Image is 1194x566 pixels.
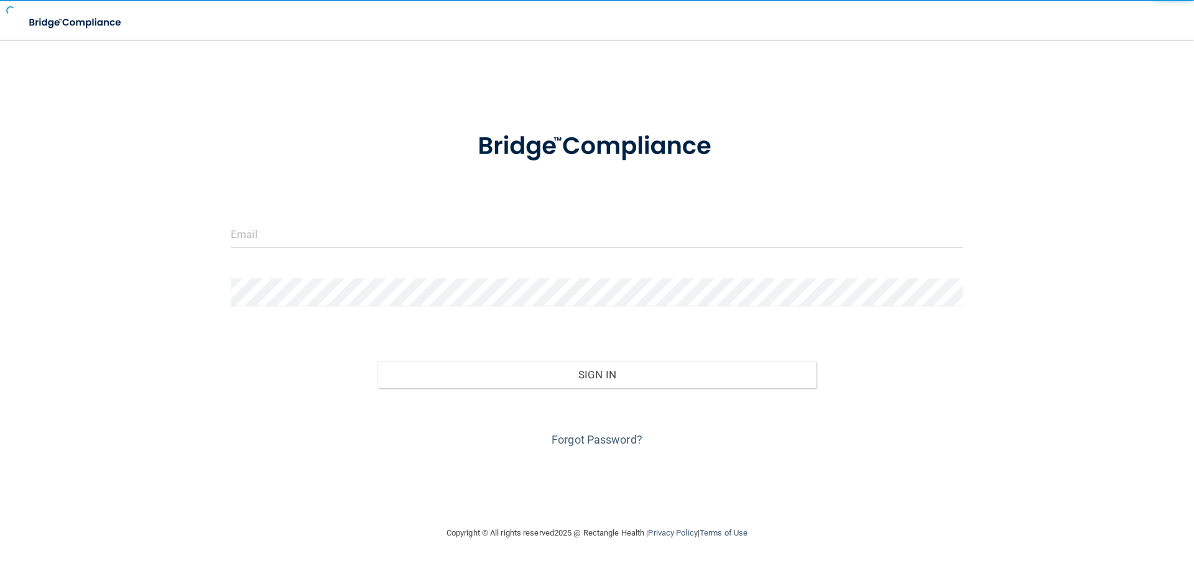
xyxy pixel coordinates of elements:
img: bridge_compliance_login_screen.278c3ca4.svg [19,10,133,35]
input: Email [231,220,963,248]
button: Sign In [377,361,817,388]
a: Privacy Policy [648,528,697,537]
a: Forgot Password? [552,433,642,446]
a: Terms of Use [700,528,747,537]
div: Copyright © All rights reserved 2025 @ Rectangle Health | | [370,513,824,553]
img: bridge_compliance_login_screen.278c3ca4.svg [452,114,742,179]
